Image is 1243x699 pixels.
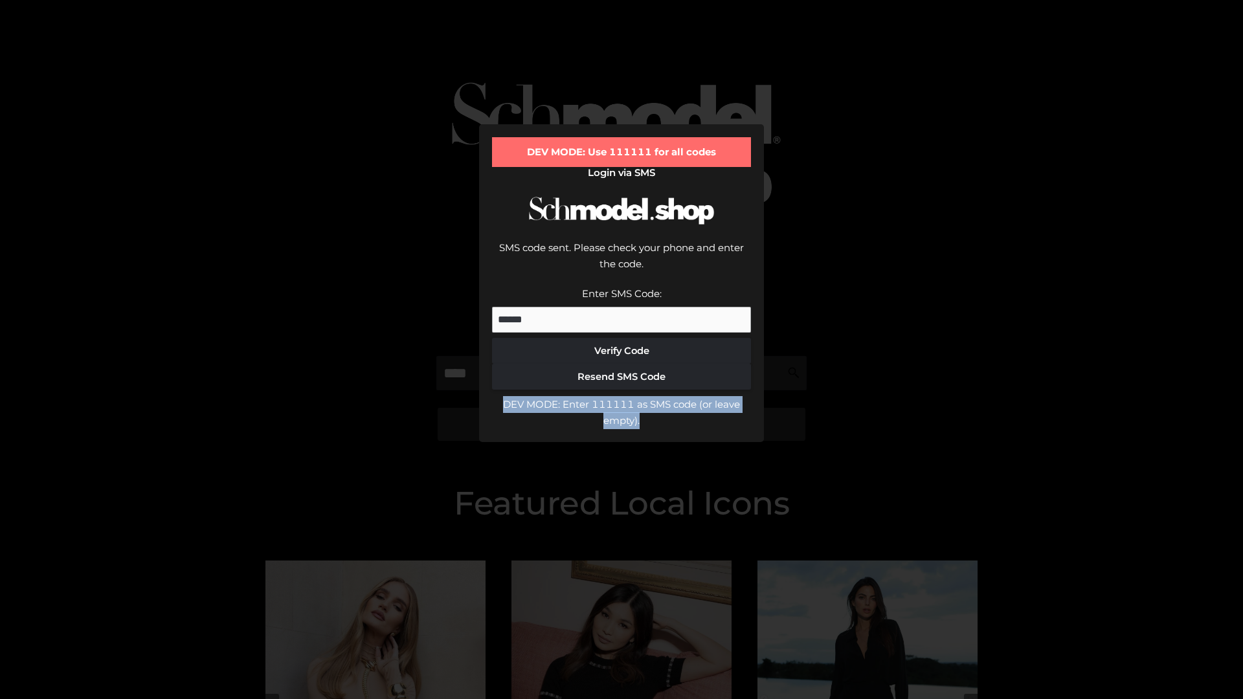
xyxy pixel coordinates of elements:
div: DEV MODE: Enter 111111 as SMS code (or leave empty). [492,396,751,429]
div: DEV MODE: Use 111111 for all codes [492,137,751,167]
div: SMS code sent. Please check your phone and enter the code. [492,239,751,285]
button: Resend SMS Code [492,364,751,390]
button: Verify Code [492,338,751,364]
img: Schmodel Logo [524,185,719,236]
label: Enter SMS Code: [582,287,662,300]
h2: Login via SMS [492,167,751,179]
